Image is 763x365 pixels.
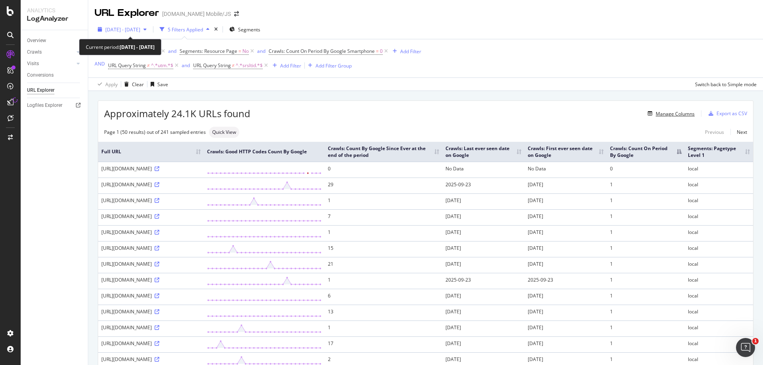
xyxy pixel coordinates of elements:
[442,305,524,321] td: [DATE]
[525,193,607,209] td: [DATE]
[525,142,607,162] th: Crawls: First ever seen date on Google: activate to sort column ascending
[27,37,82,45] a: Overview
[442,225,524,241] td: [DATE]
[325,142,442,162] th: Crawls: Count By Google Since Ever at the end of the period: activate to sort column ascending
[607,336,684,352] td: 1
[685,305,753,321] td: local
[101,308,201,315] div: [URL][DOMAIN_NAME]
[645,109,695,118] button: Manage Columns
[101,340,201,347] div: [URL][DOMAIN_NAME]
[525,178,607,193] td: [DATE]
[376,48,379,54] span: =
[108,62,146,69] span: URL Query String
[525,289,607,305] td: [DATE]
[242,46,249,57] span: No
[525,273,607,289] td: 2025-09-23
[607,289,684,305] td: 1
[95,23,150,36] button: [DATE] - [DATE]
[685,289,753,305] td: local
[180,48,237,54] span: Segments: Resource Page
[325,162,442,178] td: 0
[120,44,155,50] b: [DATE] - [DATE]
[157,23,213,36] button: 5 Filters Applied
[101,245,201,251] div: [URL][DOMAIN_NAME]
[101,276,201,283] div: [URL][DOMAIN_NAME]
[132,81,144,88] div: Clear
[525,162,607,178] td: No Data
[685,162,753,178] td: local
[607,178,684,193] td: 1
[442,321,524,336] td: [DATE]
[695,81,757,88] div: Switch back to Simple mode
[27,6,81,14] div: Analytics
[27,60,74,68] a: Visits
[525,321,607,336] td: [DATE]
[685,257,753,273] td: local
[442,193,524,209] td: [DATE]
[27,14,81,23] div: LogAnalyzer
[27,86,54,95] div: URL Explorer
[717,110,747,117] div: Export as CSV
[607,273,684,289] td: 1
[442,178,524,193] td: 2025-09-23
[101,197,201,204] div: [URL][DOMAIN_NAME]
[168,26,203,33] div: 5 Filters Applied
[685,178,753,193] td: local
[182,62,190,69] button: and
[101,356,201,363] div: [URL][DOMAIN_NAME]
[27,48,42,56] div: Crawls
[105,26,140,33] span: [DATE] - [DATE]
[705,107,747,120] button: Export as CSV
[104,107,250,120] span: Approximately 24.1K URLs found
[325,321,442,336] td: 1
[101,229,201,236] div: [URL][DOMAIN_NAME]
[607,193,684,209] td: 1
[442,209,524,225] td: [DATE]
[226,23,263,36] button: Segments
[325,336,442,352] td: 17
[325,289,442,305] td: 6
[442,257,524,273] td: [DATE]
[98,142,204,162] th: Full URL: activate to sort column ascending
[685,336,753,352] td: local
[101,181,201,188] div: [URL][DOMAIN_NAME]
[325,193,442,209] td: 1
[147,62,150,69] span: ≠
[380,46,383,57] span: 0
[269,61,301,70] button: Add Filter
[389,46,421,56] button: Add Filter
[27,60,39,68] div: Visits
[168,48,176,54] div: and
[325,225,442,241] td: 1
[442,336,524,352] td: [DATE]
[193,62,231,69] span: URL Query String
[607,321,684,336] td: 1
[95,60,105,67] div: AND
[234,11,239,17] div: arrow-right-arrow-left
[692,78,757,91] button: Switch back to Simple mode
[685,142,753,162] th: Segments: Pagetype Level 1: activate to sort column ascending
[27,71,54,79] div: Conversions
[325,257,442,273] td: 21
[325,209,442,225] td: 7
[325,273,442,289] td: 1
[147,78,168,91] button: Save
[101,261,201,267] div: [URL][DOMAIN_NAME]
[95,78,118,91] button: Apply
[607,305,684,321] td: 1
[27,101,82,110] a: Logfiles Explorer
[101,213,201,220] div: [URL][DOMAIN_NAME]
[607,225,684,241] td: 1
[442,273,524,289] td: 2025-09-23
[257,48,265,54] div: and
[442,289,524,305] td: [DATE]
[204,142,325,162] th: Crawls: Good HTTP Codes Count By Google
[101,324,201,331] div: [URL][DOMAIN_NAME]
[238,26,260,33] span: Segments
[685,273,753,289] td: local
[656,110,695,117] div: Manage Columns
[162,10,231,18] div: [DOMAIN_NAME] Mobile/JS
[525,225,607,241] td: [DATE]
[27,37,46,45] div: Overview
